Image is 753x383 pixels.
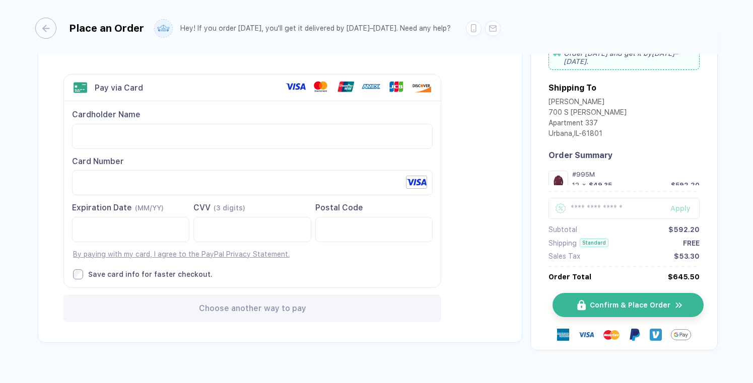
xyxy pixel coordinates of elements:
[72,202,189,213] div: Expiration Date
[580,239,608,247] div: Standard
[668,273,700,281] div: $645.50
[81,171,424,195] iframe: Secure Credit Card Frame - Credit Card Number
[549,129,627,140] div: Urbana , IL - 61801
[549,119,627,129] div: Apartment 337
[658,198,700,219] button: Apply
[549,98,627,108] div: [PERSON_NAME]
[589,181,612,189] div: $49.35
[180,24,451,33] div: Hey! If you order [DATE], you'll get it delivered by [DATE]–[DATE]. Need any help?
[199,303,306,313] span: Choose another way to pay
[88,270,213,279] div: Save card info for faster checkout.
[81,124,424,148] iframe: Secure Credit Card Frame - Cardholder Name
[549,108,627,119] div: 700 S [PERSON_NAME]
[72,156,433,167] div: Card Number
[668,225,700,234] div: $592.20
[551,173,566,188] img: 812323ee-3104-4002-bc86-914a91b15087_nt_front_1759249962347.jpg
[683,239,700,247] div: FREE
[202,217,302,242] iframe: Secure Credit Card Frame - CVV
[557,329,569,341] img: express
[135,204,164,212] span: (MM/YY)
[549,273,591,281] div: Order Total
[315,202,433,213] div: Postal Code
[95,83,143,93] div: Pay via Card
[671,325,691,345] img: GPay
[670,204,700,212] div: Apply
[629,329,641,341] img: Paypal
[549,150,700,160] div: Order Summary
[553,293,704,317] button: iconConfirm & Place Ordericon
[650,329,662,341] img: Venmo
[603,327,620,343] img: master-card
[73,250,290,258] a: By paying with my card, I agree to the PayPal Privacy Statement.
[69,22,144,34] div: Place an Order
[549,225,577,234] div: Subtotal
[671,181,700,189] div: $592.20
[577,299,586,310] img: icon
[549,45,700,70] div: Order [DATE] and get it by [DATE]–[DATE] .
[674,252,700,260] div: $53.30
[581,181,587,189] div: x
[324,217,424,242] iframe: Secure Credit Card Frame - Postal Code
[214,204,245,212] span: (3 digits)
[549,83,596,93] div: Shipping To
[72,109,433,120] div: Cardholder Name
[572,171,700,178] div: #995M
[73,269,83,279] input: Save card info for faster checkout.
[155,20,172,37] img: user profile
[549,239,577,247] div: Shipping
[578,327,594,343] img: visa
[193,202,311,213] div: CVV
[674,300,683,310] img: icon
[81,217,181,242] iframe: Secure Credit Card Frame - Expiration Date
[63,294,441,322] div: Choose another way to pay
[590,301,670,309] span: Confirm & Place Order
[549,252,580,260] div: Sales Tax
[572,181,579,189] div: 12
